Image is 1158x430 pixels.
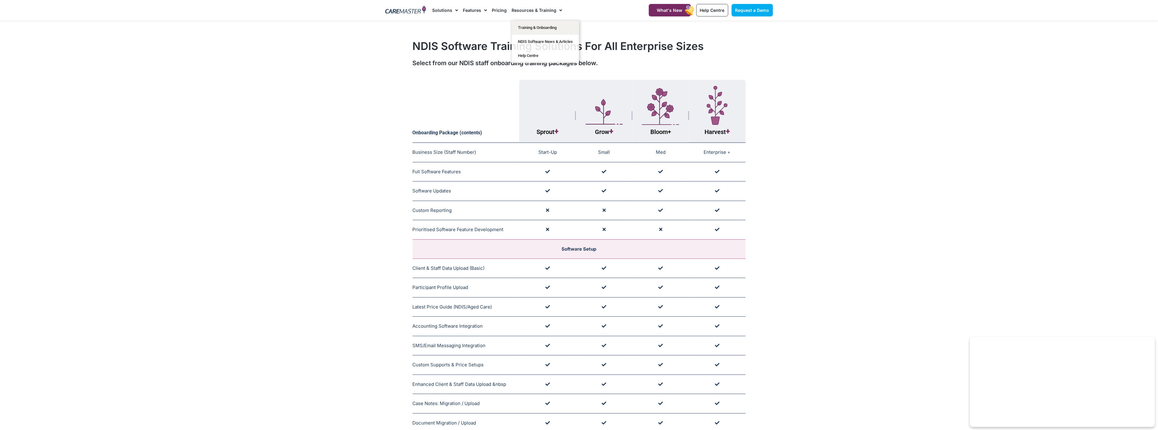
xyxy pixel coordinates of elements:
[413,169,461,174] span: Full Software Features
[700,8,725,13] span: Help Centre
[705,128,730,136] span: Harvest
[537,128,558,136] span: Sprout
[649,4,691,16] a: What's New
[632,143,689,162] td: Med
[696,4,728,16] a: Help Centre
[668,128,671,136] span: +
[413,259,520,278] td: Client & Staff Data Upload (Basic)
[732,4,773,16] a: Request a Demo
[707,86,728,125] img: Layer_1-7-1.svg
[413,375,520,394] td: Enhanced Client & Staff Data Upload &nbsp
[512,35,579,49] a: NDIS Software News & Articles
[562,246,596,252] span: Software Setup
[970,337,1155,427] iframe: Popup CTA
[586,99,623,125] img: Layer_1-5.svg
[657,8,683,13] span: What's New
[413,220,520,240] td: Prioritised Software Feature Development
[413,297,520,317] td: Latest Price Guide (NDIS/Aged Care)
[413,336,520,355] td: SMS/Email Messaging Integration
[413,80,520,143] th: Onboarding Package (contents)
[413,40,746,52] h1: NDIS Software Training Solutions For All Enterprise Sizes
[413,149,476,155] span: Business Size (Staff Number)
[413,201,520,220] td: Custom Reporting
[519,143,576,162] td: Start-Up
[413,182,520,201] td: Software Updates
[689,143,746,162] td: Enterprise +
[735,8,769,13] span: Request a Demo
[642,88,679,125] img: Layer_1-4-1.svg
[726,127,730,136] span: +
[385,6,426,15] img: CareMaster Logo
[512,49,579,63] a: Help Centre
[413,394,520,414] td: Case Notes: Migration / Upload
[650,128,671,136] span: Bloom
[595,128,613,136] span: Grow
[512,20,579,63] ul: Resources & Training
[413,317,520,336] td: Accounting Software Integration
[413,355,520,375] td: Custom Supports & Price Setups
[609,127,613,136] span: +
[576,143,632,162] td: Small
[512,21,579,35] a: Training & Onboarding
[413,58,746,68] div: Select from our NDIS staff onboarding training packages below.
[413,278,520,298] td: Participant Profile Upload
[555,127,558,136] span: +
